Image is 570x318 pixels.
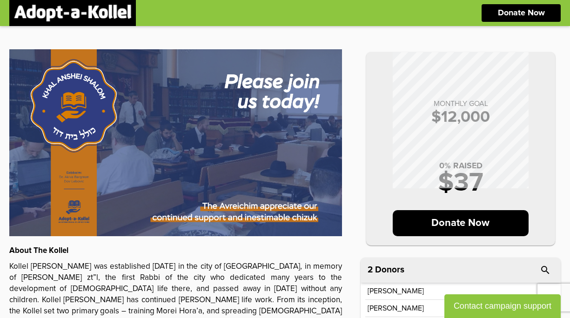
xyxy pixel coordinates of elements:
[376,100,546,107] p: MONTHLY GOAL
[368,265,373,274] span: 2
[540,265,551,276] i: search
[393,210,529,236] p: Donate Now
[368,287,424,295] p: [PERSON_NAME]
[375,265,404,274] p: Donors
[368,305,424,312] p: [PERSON_NAME]
[444,294,561,318] button: Contact campaign support
[14,5,131,21] img: logonobg.png
[498,9,545,17] p: Donate Now
[376,109,546,125] p: $
[9,49,342,236] img: zYFEr1Um4q.FynfSIG0iD.jpg
[9,247,68,255] strong: About The Kollel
